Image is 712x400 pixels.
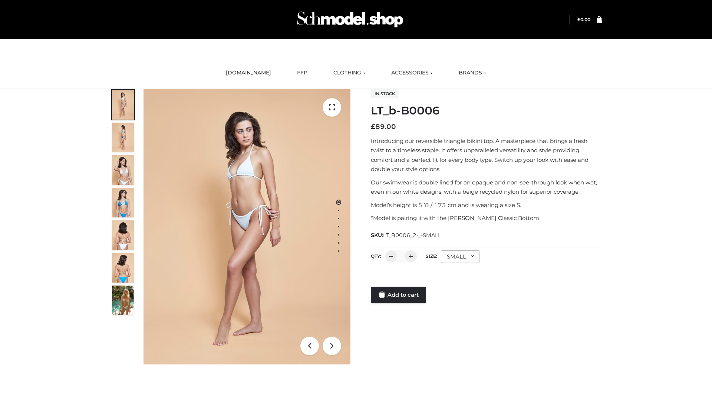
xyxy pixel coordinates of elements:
[294,5,406,34] img: Schmodel Admin 964
[328,65,371,81] a: CLOTHING
[577,17,580,22] span: £
[371,200,602,210] p: Model’s height is 5 ‘8 / 173 cm and is wearing a size S.
[144,89,350,364] img: ArielClassicBikiniTop_CloudNine_AzureSky_OW114ECO_1
[371,123,396,131] bdi: 89.00
[371,287,426,303] a: Add to cart
[112,220,134,250] img: ArielClassicBikiniTop_CloudNine_AzureSky_OW114ECO_7-scaled.jpg
[112,253,134,283] img: ArielClassicBikiniTop_CloudNine_AzureSky_OW114ECO_8-scaled.jpg
[291,65,313,81] a: FFP
[112,90,134,120] img: ArielClassicBikiniTop_CloudNine_AzureSky_OW114ECO_1-scaled.jpg
[371,123,375,131] span: £
[220,65,277,81] a: [DOMAIN_NAME]
[371,104,602,117] h1: LT_b-B0006
[577,17,590,22] bdi: 0.00
[383,232,441,239] span: LT_B0006_2-_-SMALL
[371,253,381,259] label: QTY:
[577,17,590,22] a: £0.00
[371,89,399,98] span: In stock
[371,231,442,240] span: SKU:
[112,123,134,152] img: ArielClassicBikiniTop_CloudNine_AzureSky_OW114ECO_2-scaled.jpg
[112,188,134,217] img: ArielClassicBikiniTop_CloudNine_AzureSky_OW114ECO_4-scaled.jpg
[371,213,602,223] p: *Model is pairing it with the [PERSON_NAME] Classic Bottom
[371,136,602,174] p: Introducing our reversible triangle bikini top. A masterpiece that brings a fresh twist to a time...
[441,250,479,263] div: SMALL
[386,65,438,81] a: ACCESSORIES
[453,65,492,81] a: BRANDS
[112,155,134,185] img: ArielClassicBikiniTop_CloudNine_AzureSky_OW114ECO_3-scaled.jpg
[112,286,134,315] img: Arieltop_CloudNine_AzureSky2.jpg
[371,178,602,197] p: Our swimwear is double lined for an opaque and non-see-through look when wet, even in our white d...
[426,253,437,259] label: Size:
